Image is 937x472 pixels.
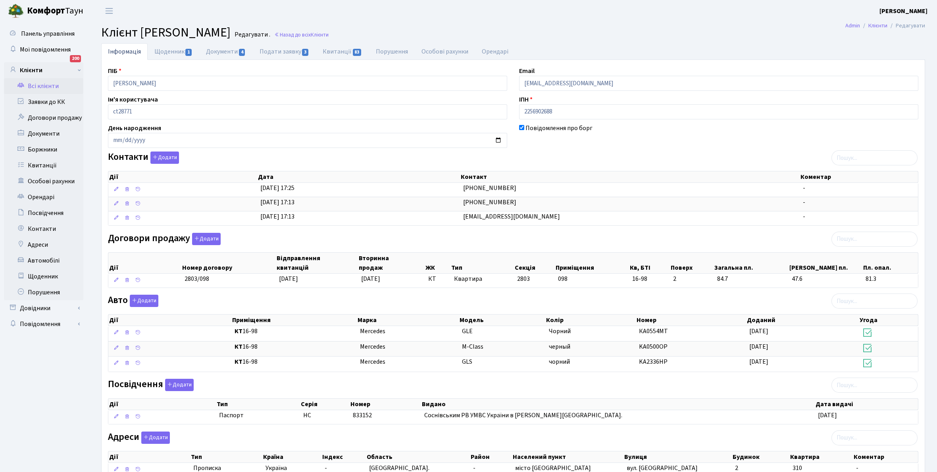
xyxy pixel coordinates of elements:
[27,4,83,18] span: Таун
[4,269,83,284] a: Щоденник
[519,66,535,76] label: Email
[639,342,668,351] span: KA0500OP
[358,253,425,273] th: Вторинна продаж
[165,379,194,391] button: Посвідчення
[450,253,514,273] th: Тип
[545,315,635,326] th: Колір
[130,295,158,307] button: Авто
[717,274,786,284] span: 84.7
[148,150,179,164] a: Додати
[462,342,483,351] span: M-Class
[276,253,358,273] th: Відправлення квитанцій
[459,315,545,326] th: Модель
[108,152,179,164] label: Контакти
[108,66,121,76] label: ПІБ
[636,315,747,326] th: Номер
[746,315,859,326] th: Доданий
[350,399,421,410] th: Номер
[463,212,560,221] span: [EMAIL_ADDRESS][DOMAIN_NAME]
[512,451,623,462] th: Населений пункт
[862,253,918,273] th: Пл. опал.
[421,399,815,410] th: Видано
[321,451,366,462] th: Індекс
[361,274,380,283] span: [DATE]
[300,399,350,410] th: Серія
[815,399,918,410] th: Дата видачі
[108,451,190,462] th: Дії
[549,357,570,366] span: чорний
[549,342,570,351] span: черный
[353,49,362,56] span: 83
[360,357,385,366] span: Mercedes
[831,378,918,393] input: Пошук...
[853,451,918,462] th: Коментар
[108,233,221,245] label: Договори продажу
[4,316,83,332] a: Повідомлення
[99,4,119,17] button: Переключити навігацію
[235,327,354,336] span: 16-98
[108,379,194,391] label: Посвідчення
[525,123,593,133] label: Повідомлення про борг
[21,29,75,38] span: Панель управління
[303,411,311,420] span: НС
[253,43,316,60] a: Подати заявку
[139,430,170,444] a: Додати
[274,31,329,38] a: Назад до всіхКлієнти
[190,231,221,245] a: Додати
[803,212,805,221] span: -
[70,55,81,62] div: 200
[475,43,515,60] a: Орендарі
[462,327,473,336] span: GLE
[831,294,918,309] input: Пошук...
[859,315,918,326] th: Угода
[190,451,262,462] th: Тип
[4,142,83,157] a: Боржники
[4,300,83,316] a: Довідники
[732,451,789,462] th: Будинок
[108,399,216,410] th: Дії
[235,327,242,336] b: КТ
[150,152,179,164] button: Контакти
[366,451,470,462] th: Область
[845,21,860,30] a: Admin
[673,274,710,284] span: 2
[462,357,472,366] span: GLS
[639,357,668,366] span: KA2336HP
[519,95,533,104] label: ІПН
[831,430,918,445] input: Пошук...
[670,253,714,273] th: Поверх
[192,233,221,245] button: Договори продажу
[4,126,83,142] a: Документи
[27,4,65,17] b: Комфорт
[235,357,242,366] b: КТ
[4,221,83,237] a: Контакти
[463,184,516,192] span: [PHONE_NUMBER]
[108,295,158,307] label: Авто
[415,43,475,60] a: Особові рахунки
[868,21,887,30] a: Клієнти
[866,274,915,284] span: 81.3
[558,274,568,283] span: 098
[463,198,516,207] span: [PHONE_NUMBER]
[879,7,927,15] b: [PERSON_NAME]
[239,49,245,56] span: 4
[4,110,83,126] a: Договори продажу
[4,157,83,173] a: Квитанції
[4,94,83,110] a: Заявки до КК
[460,171,800,182] th: Контакт
[141,432,170,444] button: Адреси
[185,49,192,56] span: 1
[219,411,297,420] span: Паспорт
[163,378,194,391] a: Додати
[833,17,937,34] nav: breadcrumb
[428,274,448,284] span: КТ
[108,253,181,273] th: Дії
[235,342,354,351] span: 16-98
[279,274,298,283] span: [DATE]
[514,253,555,273] th: Секція
[4,189,83,205] a: Орендарі
[4,62,83,78] a: Клієнти
[4,42,83,58] a: Мої повідомлення200
[311,31,329,38] span: Клієнти
[555,253,629,273] th: Приміщення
